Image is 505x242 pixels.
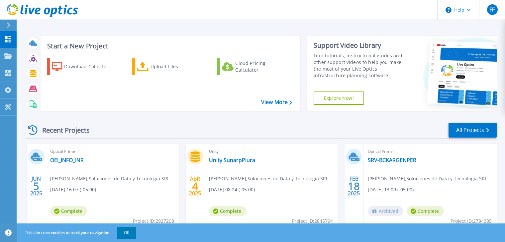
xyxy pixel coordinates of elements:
span: Complete [209,206,246,216]
div: Upload Files [151,60,204,73]
span: Complete [407,206,444,216]
span: [PERSON_NAME] , Soluciones de Data y Tecnologia SRL [368,175,487,182]
div: FEB 2025 [348,174,360,198]
span: 5 [33,183,39,189]
span: [DATE] 16:07 (-05:00) [50,186,96,193]
span: [PERSON_NAME] , Soluciones de Data y Tecnologia SRL [50,175,169,182]
span: 18 [348,183,360,189]
a: Explore Now! [314,91,364,105]
a: All Projects [449,123,497,138]
div: Recent Projects [26,122,99,138]
a: Cloud Pricing Calculator [217,58,291,75]
span: Project ID: 2784385 [451,217,492,225]
span: Complete [50,206,87,216]
div: JUN 2025 [30,174,43,198]
a: SRV-BCKARGENPER [368,157,416,163]
div: Download Collector [64,60,117,73]
span: [DATE] 13:09 (-05:00) [368,186,414,193]
div: ABR 2025 [189,174,201,198]
h3: Start a New Project [47,42,292,50]
a: Unity SunarpPiura [209,157,255,163]
span: [PERSON_NAME] , Soluciones de Data y Tecnologia SRL [209,175,328,182]
span: Project ID: 2845794 [292,217,333,225]
div: Find tutorials, instructional guides and other support videos to help you make the most of your L... [314,52,409,79]
a: Download Collector [47,58,121,75]
a: View More [261,99,292,105]
span: Optical Prime [50,148,175,155]
div: Support Video Library [314,41,409,50]
a: Upload Files [132,58,206,75]
span: Optical Prime [368,148,493,155]
span: This site uses cookies to track your navigation. [18,227,136,239]
button: OK [117,227,136,239]
a: OEI_INFO_INR [50,157,84,163]
span: 4 [192,183,198,189]
span: FF [489,7,495,12]
span: Unity [209,148,334,155]
span: [DATE] 08:24 (-05:00) [209,186,255,193]
span: Project ID: 2927208 [133,217,174,225]
span: Archived [368,206,403,216]
div: Cloud Pricing Calculator [235,60,288,73]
